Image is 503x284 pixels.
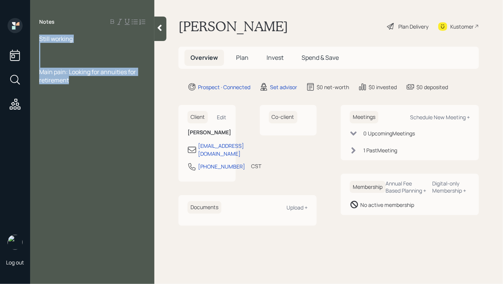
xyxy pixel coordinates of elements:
div: Plan Delivery [398,23,428,30]
div: Kustomer [450,23,474,30]
span: Main pain: Looking for annuities for retirement [39,68,137,84]
h6: Membership [350,181,386,193]
div: Edit [217,114,227,121]
div: [PHONE_NUMBER] [198,163,245,170]
div: $0 deposited [416,83,448,91]
div: Digital-only Membership + [433,180,470,194]
span: Spend & Save [302,53,339,62]
img: hunter_neumayer.jpg [8,235,23,250]
h6: Meetings [350,111,378,123]
div: Log out [6,259,24,266]
div: [EMAIL_ADDRESS][DOMAIN_NAME] [198,142,244,158]
h1: [PERSON_NAME] [178,18,288,35]
h6: Co-client [269,111,297,123]
span: Invest [267,53,284,62]
span: Plan [236,53,248,62]
div: 1 Past Meeting [363,146,397,154]
div: Schedule New Meeting + [410,114,470,121]
div: $0 net-worth [317,83,349,91]
div: $0 invested [369,83,397,91]
div: Upload + [287,204,308,211]
div: Prospect · Connected [198,83,250,91]
label: Notes [39,18,55,26]
span: Still working [39,35,73,43]
h6: [PERSON_NAME] [187,129,227,136]
span: Overview [191,53,218,62]
div: CST [251,162,261,170]
div: No active membership [360,201,414,209]
div: Set advisor [270,83,297,91]
h6: Documents [187,201,221,214]
div: Annual Fee Based Planning + [386,180,427,194]
div: 0 Upcoming Meeting s [363,129,415,137]
h6: Client [187,111,208,123]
